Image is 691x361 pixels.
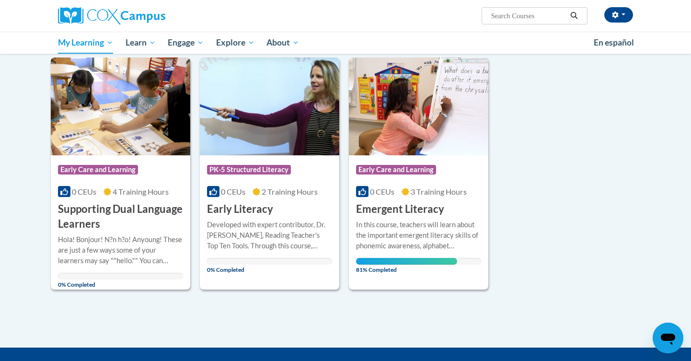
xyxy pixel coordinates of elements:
[207,202,273,217] h3: Early Literacy
[356,258,457,265] div: Your progress
[587,33,640,53] a: En español
[58,7,240,24] a: Cox Campus
[356,258,457,273] span: 81% Completed
[58,7,165,24] img: Cox Campus
[207,220,332,251] div: Developed with expert contributor, Dr. [PERSON_NAME], Reading Teacher's Top Ten Tools. Through th...
[490,10,567,22] input: Search Courses
[210,32,261,54] a: Explore
[168,37,204,48] span: Engage
[58,37,113,48] span: My Learning
[58,165,138,175] span: Early Care and Learning
[52,32,119,54] a: My Learning
[221,187,245,196] span: 0 CEUs
[567,10,581,22] button: Search
[262,187,318,196] span: 2 Training Hours
[356,165,436,175] span: Early Care and Learning
[200,58,339,290] a: Course LogoPK-5 Structured Literacy0 CEUs2 Training Hours Early LiteracyDeveloped with expert con...
[126,37,156,48] span: Learn
[653,323,683,353] iframe: Button to launch messaging window
[594,37,634,47] span: En español
[58,202,183,232] h3: Supporting Dual Language Learners
[207,165,291,175] span: PK-5 Structured Literacy
[266,37,299,48] span: About
[370,187,394,196] span: 0 CEUs
[261,32,306,54] a: About
[51,58,190,155] img: Course Logo
[356,202,444,217] h3: Emergent Literacy
[161,32,210,54] a: Engage
[113,187,169,196] span: 4 Training Hours
[411,187,467,196] span: 3 Training Hours
[72,187,96,196] span: 0 CEUs
[604,7,633,23] button: Account Settings
[44,32,647,54] div: Main menu
[216,37,254,48] span: Explore
[349,58,488,155] img: Course Logo
[349,58,488,290] a: Course LogoEarly Care and Learning0 CEUs3 Training Hours Emergent LiteracyIn this course, teacher...
[58,234,183,266] div: Hola! Bonjour! N?n h?o! Anyoung! These are just a few ways some of your learners may say ""hello....
[119,32,162,54] a: Learn
[356,220,481,251] div: In this course, teachers will learn about the important emergent literacy skills of phonemic awar...
[51,58,190,290] a: Course LogoEarly Care and Learning0 CEUs4 Training Hours Supporting Dual Language LearnersHola! B...
[200,58,339,155] img: Course Logo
